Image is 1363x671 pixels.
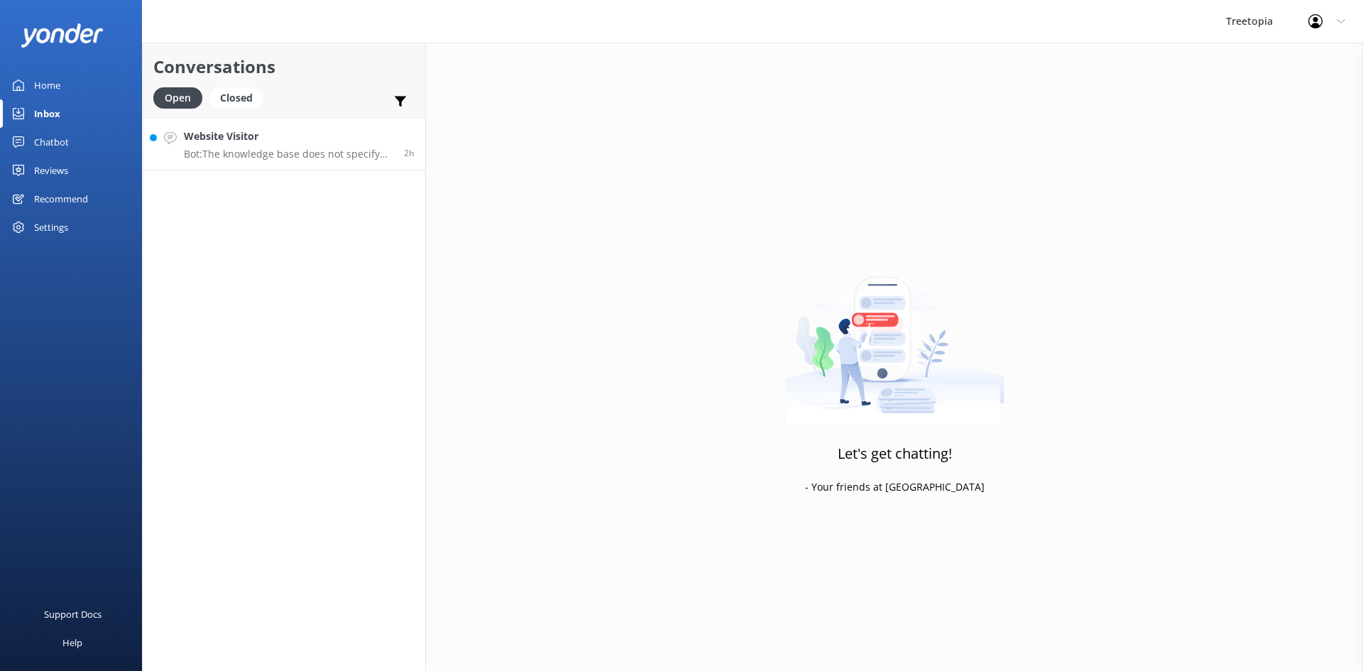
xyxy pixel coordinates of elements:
[838,442,952,465] h3: Let's get chatting!
[34,99,60,128] div: Inbox
[404,147,415,159] span: 08:39am 20-Aug-2025 (UTC -06:00) America/Mexico_City
[785,247,1005,425] img: artwork of a man stealing a conversation from at giant smartphone
[44,600,102,628] div: Support Docs
[805,479,985,495] p: - Your friends at [GEOGRAPHIC_DATA]
[34,71,60,99] div: Home
[62,628,82,657] div: Help
[209,89,270,105] a: Closed
[34,128,69,156] div: Chatbot
[143,117,425,170] a: Website VisitorBot:The knowledge base does not specify any difference in ticket prices between bo...
[34,185,88,213] div: Recommend
[153,87,202,109] div: Open
[34,156,68,185] div: Reviews
[153,53,415,80] h2: Conversations
[153,89,209,105] a: Open
[184,129,393,144] h4: Website Visitor
[34,213,68,241] div: Settings
[209,87,263,109] div: Closed
[21,23,103,47] img: yonder-white-logo.png
[184,148,393,160] p: Bot: The knowledge base does not specify any difference in ticket prices between booking in advan...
